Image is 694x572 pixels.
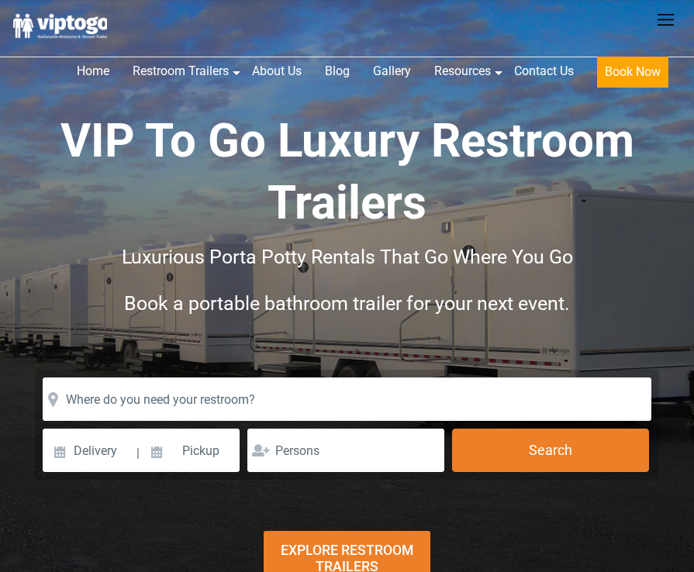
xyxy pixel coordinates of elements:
a: About Us [240,54,313,88]
input: Delivery [43,429,135,472]
input: Pickup [141,429,240,472]
span: VIP To Go Luxury Restroom Trailers [60,113,634,230]
a: Restroom Trailers [121,54,240,88]
span: Book a portable bathroom trailer for your next event. [124,292,570,315]
a: Resources [423,54,502,88]
a: Contact Us [502,54,585,88]
input: Where do you need your restroom? [43,377,652,421]
span: Luxurious Porta Potty Rentals That Go Where You Go [122,246,573,268]
span: | [136,429,140,478]
a: Home [65,54,121,88]
button: Book Now [597,57,668,88]
a: Gallery [361,54,423,88]
a: Blog [313,54,361,88]
input: Persons [247,429,444,472]
button: Search [452,429,649,472]
a: Book Now [585,54,680,97]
